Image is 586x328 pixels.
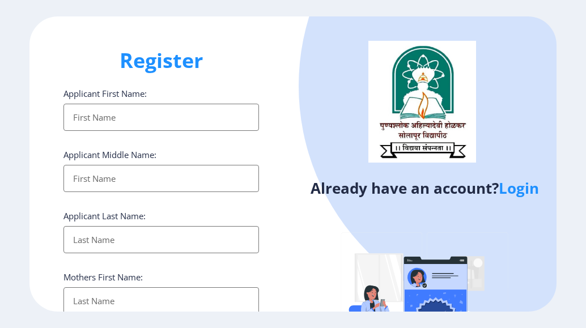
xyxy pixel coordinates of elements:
input: First Name [63,104,259,131]
input: First Name [63,165,259,192]
label: Mothers First Name: [63,271,143,283]
a: Login [499,178,539,198]
h4: Already have an account? [302,179,548,197]
label: Applicant First Name: [63,88,147,99]
label: Applicant Middle Name: [63,149,156,160]
input: Last Name [63,287,259,314]
h1: Register [63,47,259,74]
input: Last Name [63,226,259,253]
label: Applicant Last Name: [63,210,146,221]
img: logo [368,41,476,162]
